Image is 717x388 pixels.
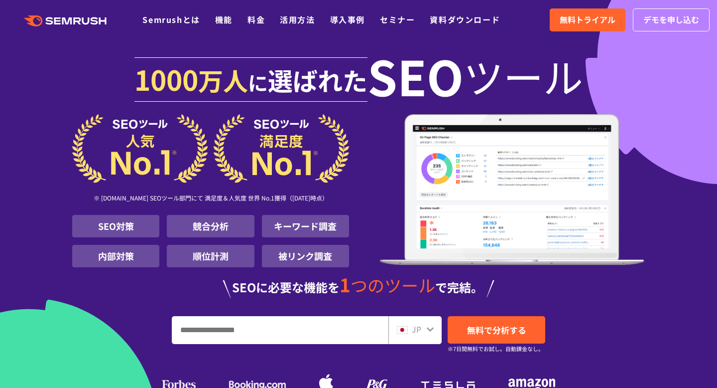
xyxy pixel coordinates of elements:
span: 万人 [198,62,248,98]
a: 導入事例 [330,13,365,25]
li: 順位計測 [167,245,254,267]
li: キーワード調査 [262,215,349,237]
li: 競合分析 [167,215,254,237]
a: 料金 [247,13,265,25]
span: ツール [464,56,583,96]
span: に [248,68,268,97]
li: SEO対策 [72,215,159,237]
input: URL、キーワードを入力してください [172,317,388,344]
span: つのツール [351,273,435,297]
a: セミナー [380,13,415,25]
a: 機能 [215,13,233,25]
small: ※7日間無料でお試し。自動課金なし。 [448,344,544,354]
span: デモを申し込む [643,13,699,26]
span: 1000 [134,59,198,99]
span: 無料で分析する [467,324,526,336]
a: 無料で分析する [448,316,545,344]
a: 活用方法 [280,13,315,25]
span: 無料トライアル [560,13,615,26]
a: 資料ダウンロード [430,13,500,25]
div: ※ [DOMAIN_NAME] SEOツール部門にて 満足度＆人気度 世界 No.1獲得（[DATE]時点） [72,183,349,215]
span: 選ばれた [268,62,367,98]
li: 被リンク調査 [262,245,349,267]
li: 内部対策 [72,245,159,267]
a: デモを申し込む [633,8,710,31]
span: 1 [340,271,351,298]
a: Semrushとは [142,13,200,25]
span: SEO [367,56,464,96]
a: 無料トライアル [550,8,625,31]
span: JP [412,323,421,335]
div: SEOに必要な機能を [72,275,645,298]
span: で完結。 [435,278,483,296]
